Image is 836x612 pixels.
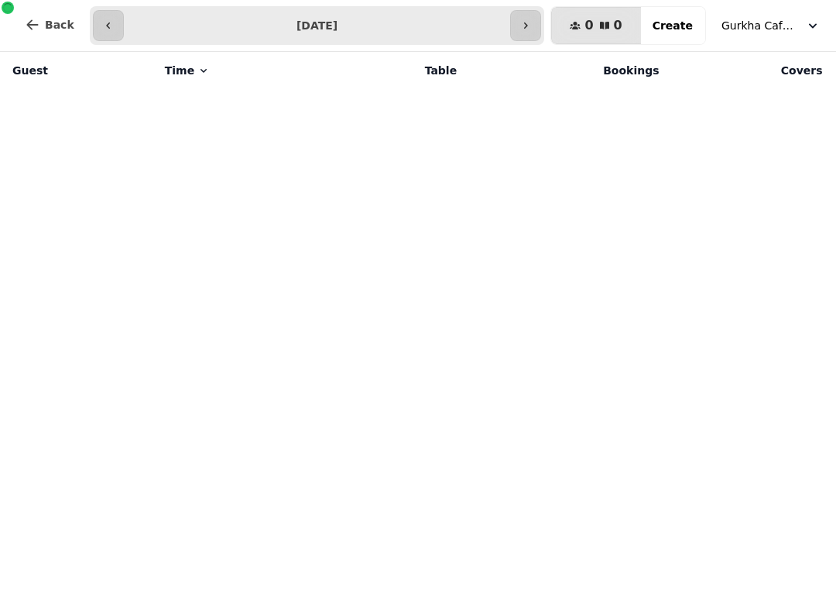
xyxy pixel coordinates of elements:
[165,63,194,78] span: Time
[466,52,668,89] th: Bookings
[712,12,830,40] button: Gurkha Cafe & Restauarant
[653,20,693,31] span: Create
[640,7,705,44] button: Create
[12,6,87,43] button: Back
[669,52,832,89] th: Covers
[551,7,640,44] button: 00
[45,19,74,30] span: Back
[721,18,799,33] span: Gurkha Cafe & Restauarant
[614,19,622,32] span: 0
[584,19,593,32] span: 0
[328,52,466,89] th: Table
[165,63,210,78] button: Time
